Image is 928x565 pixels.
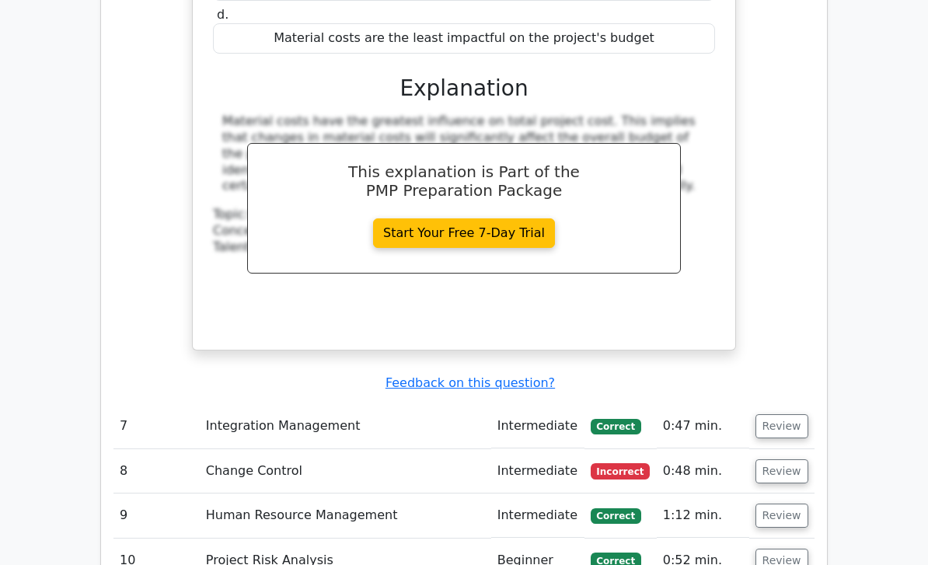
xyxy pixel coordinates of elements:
[755,459,808,483] button: Review
[386,375,555,390] a: Feedback on this question?
[217,7,229,22] span: d.
[657,404,749,448] td: 0:47 min.
[755,504,808,528] button: Review
[591,508,641,524] span: Correct
[113,449,200,494] td: 8
[657,449,749,494] td: 0:48 min.
[373,218,555,248] a: Start Your Free 7-Day Trial
[213,223,715,239] div: Concept:
[657,494,749,538] td: 1:12 min.
[200,494,491,538] td: Human Resource Management
[491,449,584,494] td: Intermediate
[591,463,651,479] span: Incorrect
[222,75,706,102] h3: Explanation
[213,207,715,255] div: Talent Triangle:
[213,23,715,54] div: Material costs are the least impactful on the project's budget
[200,404,491,448] td: Integration Management
[491,494,584,538] td: Intermediate
[113,404,200,448] td: 7
[491,404,584,448] td: Intermediate
[213,207,715,223] div: Topic:
[591,419,641,434] span: Correct
[200,449,491,494] td: Change Control
[222,113,706,194] div: Material costs have the greatest influence on total project cost. This implies that changes in ma...
[113,494,200,538] td: 9
[755,414,808,438] button: Review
